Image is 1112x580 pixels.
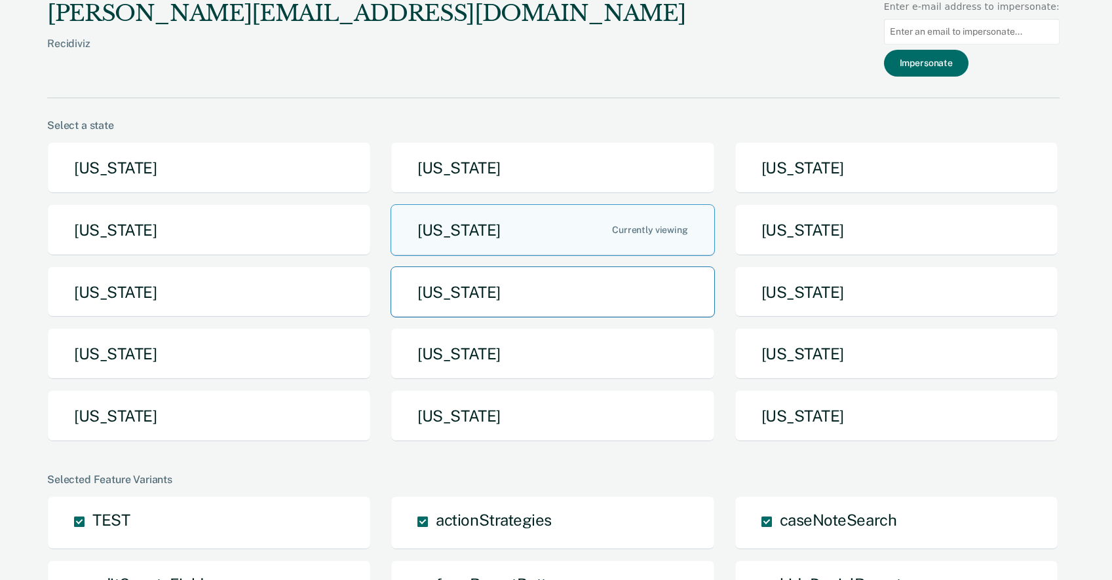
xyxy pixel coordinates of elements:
button: [US_STATE] [735,142,1058,194]
button: [US_STATE] [391,266,714,318]
input: Enter an email to impersonate... [884,19,1060,45]
button: Impersonate [884,50,968,77]
div: Select a state [47,119,1060,132]
button: [US_STATE] [47,204,371,256]
button: [US_STATE] [735,266,1058,318]
button: [US_STATE] [735,390,1058,442]
button: [US_STATE] [391,142,714,194]
span: TEST [92,511,130,529]
button: [US_STATE] [47,266,371,318]
span: caseNoteSearch [780,511,896,529]
button: [US_STATE] [391,328,714,380]
button: [US_STATE] [391,204,714,256]
button: [US_STATE] [47,142,371,194]
span: actionStrategies [436,511,551,529]
button: [US_STATE] [47,390,371,442]
div: Selected Feature Variants [47,473,1060,486]
button: [US_STATE] [735,204,1058,256]
div: Recidiviz [47,37,685,71]
button: [US_STATE] [391,390,714,442]
button: [US_STATE] [735,328,1058,380]
button: [US_STATE] [47,328,371,380]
